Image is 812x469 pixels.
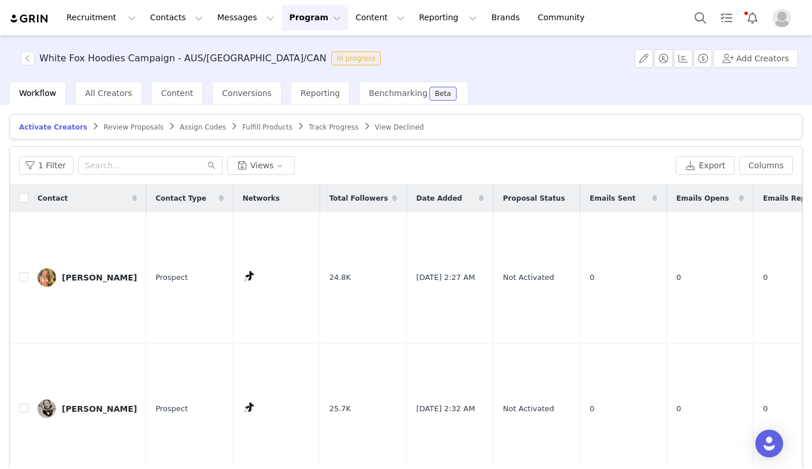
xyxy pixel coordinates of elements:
span: Prospect [155,272,188,283]
span: Reporting [301,88,340,98]
span: Proposal Status [503,193,565,204]
span: Emails Opens [676,193,729,204]
img: da5b79c3-040f-4649-a64b-76e06ecc40cc.jpg [38,268,56,287]
span: Review Proposals [103,123,164,131]
span: View Declined [375,123,424,131]
span: 0 [589,403,594,415]
span: Workflow [19,88,56,98]
span: Prospect [155,403,188,415]
button: Profile [766,9,803,27]
span: 0 [676,272,681,283]
span: Contact [38,193,68,204]
input: Search... [78,156,223,175]
span: Activate Creators [19,123,87,131]
button: Notifications [740,5,765,31]
span: Total Followers [329,193,388,204]
span: Track Progress [309,123,358,131]
img: 6e1a3770-a3a9-4c77-b1e4-c2046daded74.jpg [38,400,56,418]
span: Contact Type [155,193,206,204]
button: Views [227,156,295,175]
span: Not Activated [503,272,554,283]
button: Program [282,5,348,31]
a: Tasks [714,5,739,31]
span: Emails Sent [589,193,635,204]
span: 24.8K [329,272,351,283]
a: Brands [484,5,530,31]
span: 25.7K [329,403,351,415]
span: Conversions [222,88,272,98]
button: Recruitment [60,5,143,31]
span: Content [161,88,194,98]
img: grin logo [9,13,50,24]
button: Reporting [412,5,484,31]
button: Add Creators [713,49,798,68]
span: Assign Codes [180,123,226,131]
span: Networks [243,193,280,204]
span: Benchmarking [369,88,427,98]
div: [PERSON_NAME] [62,404,137,413]
div: Beta [435,90,451,97]
span: [DATE] 2:27 AM [416,272,475,283]
span: 0 [589,272,594,283]
button: 1 Filter [19,156,73,175]
button: Search [688,5,713,31]
i: icon: search [207,161,216,169]
div: [PERSON_NAME] [62,273,137,282]
span: 0 [676,403,681,415]
button: Export [676,156,735,175]
div: Open Intercom Messenger [755,430,783,457]
span: All Creators [85,88,132,98]
button: Columns [739,156,793,175]
a: [PERSON_NAME] [38,268,137,287]
span: In progress [331,51,381,65]
button: Content [348,5,411,31]
span: [object Object] [21,51,385,65]
span: Fulfill Products [242,123,292,131]
button: Messages [210,5,281,31]
span: Date Added [416,193,462,204]
h3: White Fox Hoodies Campaign - AUS/[GEOGRAPHIC_DATA]/CAN [39,51,327,65]
span: [DATE] 2:32 AM [416,403,475,415]
a: [PERSON_NAME] [38,400,137,418]
a: Community [531,5,597,31]
img: placeholder-profile.jpg [773,9,791,27]
span: Not Activated [503,403,554,415]
button: Contacts [143,5,210,31]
